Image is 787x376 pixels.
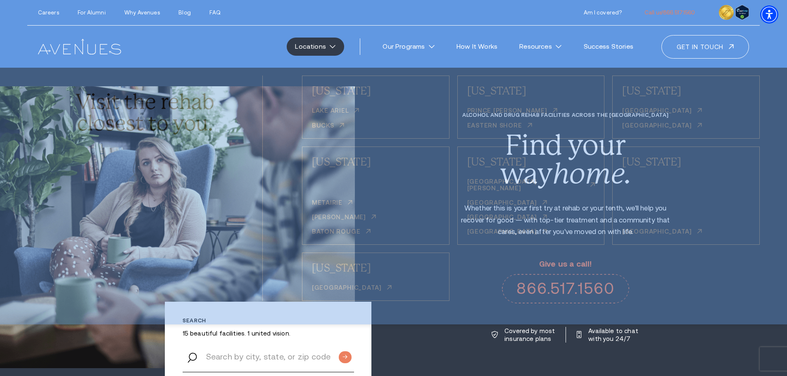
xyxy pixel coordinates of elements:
a: Available to chat with you 24/7 [577,327,640,343]
input: Search by city, state, or zip code [183,341,354,372]
a: [GEOGRAPHIC_DATA] [622,228,702,237]
a: Resources [511,38,570,56]
a: [US_STATE] [622,85,681,97]
a: Baton Rouge [312,228,370,237]
a: [US_STATE] [622,156,681,168]
p: Covered by most insurance plans [504,327,556,343]
a: How It Works [448,38,506,56]
a: Am I covered? [584,9,622,16]
a: Get in touch [661,35,749,59]
a: [GEOGRAPHIC_DATA] [312,284,392,293]
a: Prince [PERSON_NAME] [467,107,557,116]
a: [US_STATE] [312,85,371,97]
p: Available to chat with you 24/7 [588,327,640,343]
a: Careers [38,9,59,16]
a: [GEOGRAPHIC_DATA][PERSON_NAME] [467,178,595,194]
span: 866.517.1560 [663,9,695,16]
a: Bucks [312,122,344,131]
a: Why Avenues [124,9,159,16]
img: Verify Approval for www.avenuesrecovery.com [735,5,749,20]
img: clock [719,5,734,20]
a: Metairie [312,199,352,208]
a: For Alumni [78,9,105,16]
a: [GEOGRAPHIC_DATA] [467,228,547,237]
a: [GEOGRAPHIC_DATA] [467,199,547,208]
a: Locations [287,38,344,56]
a: [GEOGRAPHIC_DATA] [467,214,547,223]
a: Covered by most insurance plans [492,327,556,343]
div: Accessibility Menu [760,5,778,24]
a: [US_STATE] [312,262,371,274]
a: Blog [178,9,191,16]
a: FAQ [209,9,220,16]
p: 15 beautiful facilities. 1 united vision. [183,329,354,337]
a: call 866.517.1560 [644,9,695,16]
a: Our Programs [374,38,443,56]
a: [US_STATE] [467,85,526,97]
a: [US_STATE] [312,156,371,168]
a: Verify LegitScript Approval for www.avenuesrecovery.com [735,7,749,15]
a: Success Stories [575,38,642,56]
a: [GEOGRAPHIC_DATA] [622,122,702,131]
a: Lake Ariel [312,107,359,116]
div: Visit the rehab closest to you. [73,91,216,134]
a: [US_STATE] [467,156,526,168]
a: [GEOGRAPHIC_DATA] [622,107,702,116]
a: [PERSON_NAME] [312,214,376,223]
input: Submit button [339,351,352,363]
a: Eastern Shore [467,122,532,131]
